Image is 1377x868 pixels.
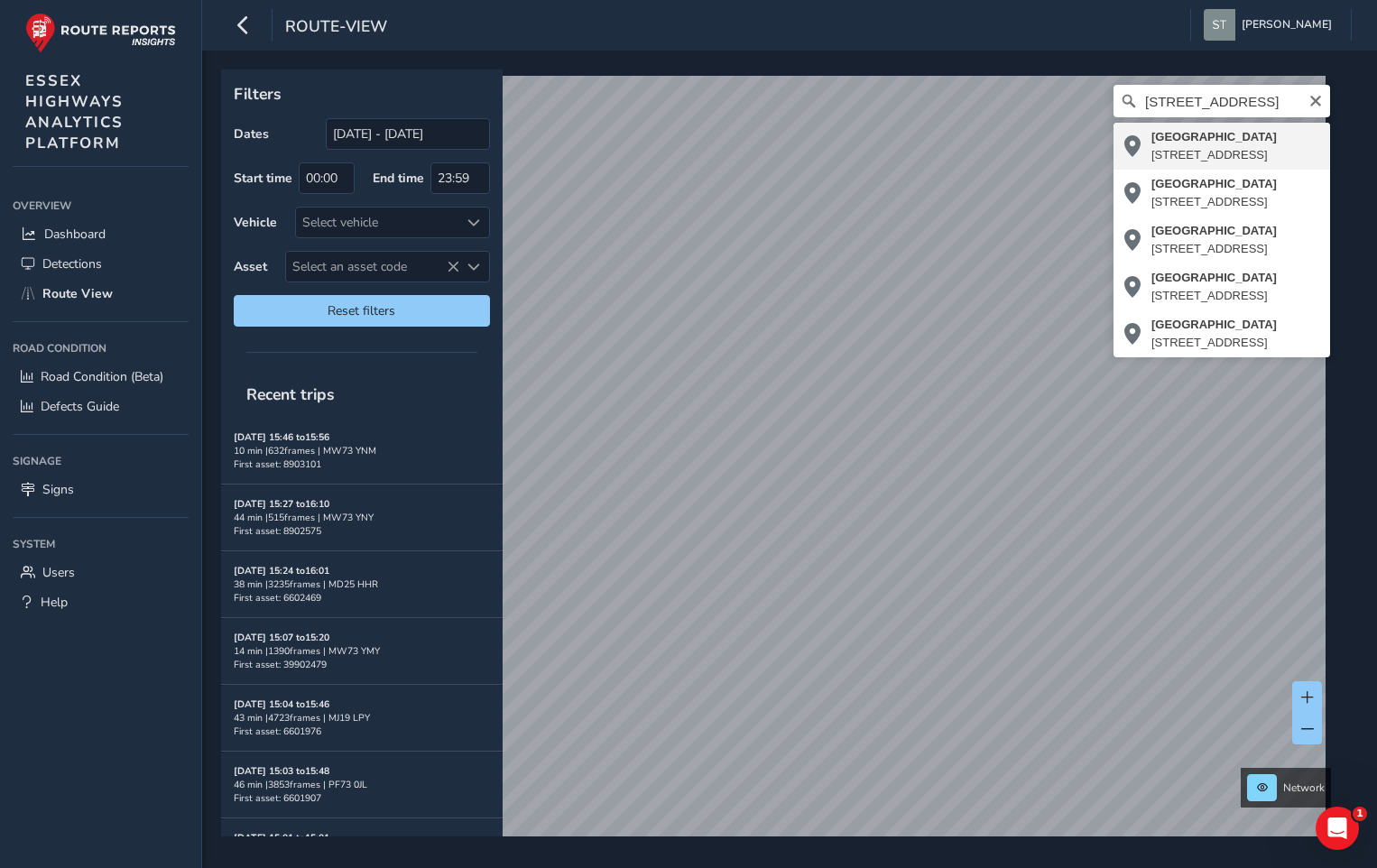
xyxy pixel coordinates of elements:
[234,697,329,711] strong: [DATE] 15:04 to 15:46
[234,497,329,511] strong: [DATE] 15:27 to 16:10
[1151,222,1277,240] div: [GEOGRAPHIC_DATA]
[373,170,424,187] label: End time
[13,531,189,558] div: System
[234,371,347,418] span: Recent trips
[234,711,490,725] div: 43 min | 4723 frames | MJ19 LPY
[1204,9,1235,41] img: diamond-layout
[1204,9,1338,41] button: [PERSON_NAME]
[13,475,189,504] a: Signs
[1151,175,1277,193] div: [GEOGRAPHIC_DATA]
[1151,334,1277,352] div: [STREET_ADDRESS]
[459,252,489,282] div: Select an asset code
[13,192,189,219] div: Overview
[234,644,490,658] div: 14 min | 1390 frames | MW73 YMY
[25,70,124,153] span: ESSEX HIGHWAYS ANALYTICS PLATFORM
[234,214,277,231] label: Vehicle
[1353,807,1367,821] span: 1
[1283,780,1325,795] span: Network
[41,594,68,611] span: Help
[234,511,490,524] div: 44 min | 515 frames | MW73 YNY
[234,831,329,845] strong: [DATE] 15:01 to 15:01
[1242,9,1332,41] span: [PERSON_NAME]
[234,444,490,457] div: 10 min | 632 frames | MW73 YNM
[234,457,321,471] span: First asset: 8903101
[1151,240,1277,258] div: [STREET_ADDRESS]
[42,285,113,302] span: Route View
[234,778,490,791] div: 46 min | 3853 frames | PF73 0JL
[1151,146,1277,164] div: [STREET_ADDRESS]
[1316,807,1359,850] iframe: Intercom live chat
[247,302,476,319] span: Reset filters
[13,587,189,617] a: Help
[234,791,321,805] span: First asset: 6601907
[13,392,189,421] a: Defects Guide
[1151,269,1277,287] div: [GEOGRAPHIC_DATA]
[1308,91,1323,108] button: Clear
[1151,193,1277,211] div: [STREET_ADDRESS]
[42,255,102,272] span: Detections
[234,258,267,275] label: Asset
[1151,287,1277,305] div: [STREET_ADDRESS]
[285,15,387,41] span: route-view
[1151,316,1277,334] div: [GEOGRAPHIC_DATA]
[42,481,74,498] span: Signs
[1151,128,1277,146] div: [GEOGRAPHIC_DATA]
[13,335,189,362] div: Road Condition
[234,577,490,591] div: 38 min | 3235 frames | MD25 HHR
[296,208,459,237] div: Select vehicle
[234,82,490,106] p: Filters
[1114,85,1330,117] input: Search
[13,219,189,249] a: Dashboard
[234,591,321,605] span: First asset: 6602469
[41,368,163,385] span: Road Condition (Beta)
[234,430,329,444] strong: [DATE] 15:46 to 15:56
[234,295,490,327] button: Reset filters
[13,448,189,475] div: Signage
[234,631,329,644] strong: [DATE] 15:07 to 15:20
[227,76,1326,857] canvas: Map
[41,398,119,415] span: Defects Guide
[234,125,269,143] label: Dates
[234,764,329,778] strong: [DATE] 15:03 to 15:48
[234,658,327,671] span: First asset: 39902479
[42,564,75,581] span: Users
[25,13,176,53] img: rr logo
[13,279,189,309] a: Route View
[234,170,292,187] label: Start time
[13,249,189,279] a: Detections
[44,226,106,243] span: Dashboard
[234,725,321,738] span: First asset: 6601976
[234,524,321,538] span: First asset: 8902575
[13,558,189,587] a: Users
[234,564,329,577] strong: [DATE] 15:24 to 16:01
[13,362,189,392] a: Road Condition (Beta)
[286,252,459,282] span: Select an asset code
